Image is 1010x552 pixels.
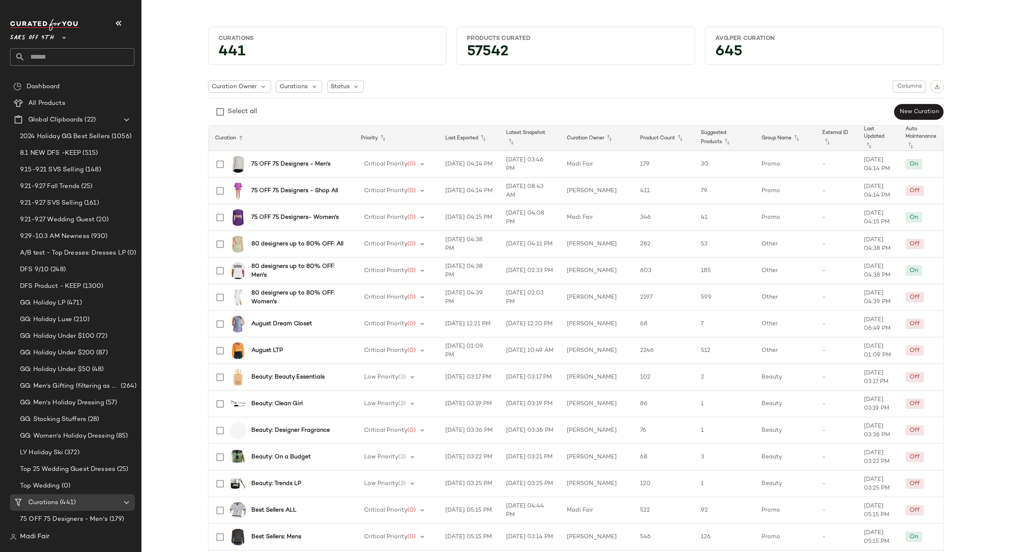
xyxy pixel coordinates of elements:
span: Critical Priority [364,214,407,220]
td: [DATE] 04:44 PM [499,497,560,524]
div: 57542 [460,46,691,61]
th: Product Count [633,126,694,151]
td: [DATE] 04:15 PM [439,204,499,231]
td: - [816,524,857,550]
img: 0400019469336 [230,396,246,412]
td: [DATE] 05:15 PM [439,497,499,524]
td: [PERSON_NAME] [560,311,634,337]
td: - [816,311,857,337]
button: New Curation [894,104,943,120]
td: [PERSON_NAME] [560,470,634,497]
th: External ID [816,126,857,151]
th: Curation Owner [560,126,634,151]
td: [PERSON_NAME] [560,444,634,470]
span: 8.1 NEW DFS -KEEP [20,149,81,158]
span: (3) [398,480,406,487]
span: (25) [79,182,93,191]
td: [DATE] 03:46 PM [499,151,560,178]
b: August Dream Closet [251,319,312,328]
td: - [816,470,857,497]
span: DFS 9/10 [20,265,49,275]
span: (1056) [110,132,132,141]
span: (0) [407,267,416,274]
span: Critical Priority [364,294,407,300]
td: 599 [694,284,755,311]
span: (0) [407,347,416,354]
td: [PERSON_NAME] [560,391,634,417]
span: (0) [407,241,416,247]
span: Curations [280,82,308,91]
button: Columns [893,80,925,93]
td: 1 [694,417,755,444]
td: [DATE] 03:36 PM [857,417,899,444]
td: [DATE] 04:15 PM [857,204,899,231]
b: 75 OFF 75 Designers - Men's [251,160,330,168]
span: 9.29-10.3 AM Newness [20,232,89,241]
td: 3 [694,444,755,470]
td: [DATE] 03:19 PM [857,391,899,417]
td: [DATE] 04:38 PM [439,257,499,284]
img: 0400017415376 [230,342,246,359]
span: (930) [89,232,108,241]
td: [PERSON_NAME] [560,417,634,444]
td: [DATE] 12:21 PM [439,311,499,337]
div: Products Curated [467,35,685,42]
span: 9.21-9.27 SVS Selling [20,198,82,208]
span: 9.15-9.21 SVS Selling [20,165,84,175]
span: Low Priority [364,401,398,407]
span: Status [331,82,350,91]
div: On [910,160,918,168]
span: 9.21-9.27 Fall Trends [20,182,79,191]
span: Top 25 Wedding Guest Dresses [20,465,115,474]
span: GG: Holiday LP [20,298,65,308]
span: (25) [115,465,129,474]
td: [DATE] 03:36 PM [439,417,499,444]
td: [DATE] 03:22 PM [439,444,499,470]
span: (0) [407,294,416,300]
th: Suggested Products [694,126,755,151]
span: Dashboard [27,82,60,92]
td: [DATE] 04:39 PM [857,284,899,311]
td: 1 [694,470,755,497]
td: [DATE] 02:03 PM [499,284,560,311]
th: Last Exported [439,126,499,151]
b: August LTP [251,346,283,355]
td: [DATE] 05:15 PM [857,524,899,550]
td: [DATE] 04:38 PM [857,231,899,257]
div: Off [910,319,920,328]
b: 80 designers up to 80% OFF: All [251,240,343,248]
span: (0) [407,427,416,433]
td: [DATE] 03:21 PM [499,444,560,470]
img: 0400022406067_GRAPE [230,209,246,226]
span: (515) [81,149,98,158]
span: Madi Fair [20,532,50,542]
td: 603 [633,257,694,284]
th: Priority [354,126,439,151]
td: Other [755,311,816,337]
td: [DATE] 08:43 AM [499,178,560,204]
td: 2 [694,364,755,391]
span: (87) [94,348,108,358]
td: Promo [755,204,816,231]
td: 546 [633,524,694,550]
td: - [816,204,857,231]
span: (441) [58,498,76,507]
span: (28) [86,415,99,424]
td: - [816,284,857,311]
td: - [816,231,857,257]
span: Critical Priority [364,241,407,247]
img: 0400021981514_BLACKSTORM [230,529,246,545]
div: Off [910,346,920,355]
img: cfy_white_logo.C9jOOHJF.svg [10,19,81,31]
td: [DATE] 03:17 PM [857,364,899,391]
td: - [816,497,857,524]
span: GG: Holiday Under $50 [20,365,90,374]
div: On [910,266,918,275]
td: [DATE] 05:15 PM [857,497,899,524]
td: - [816,391,857,417]
b: Best Sellers: Mens [251,532,301,541]
b: 75 OFF 75 Designers- Women's [251,213,339,222]
td: 411 [633,178,694,204]
span: 9.21-9.27 Wedding Guest [20,215,94,225]
b: 75 OFF 75 Designers - Shop All [251,186,338,195]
